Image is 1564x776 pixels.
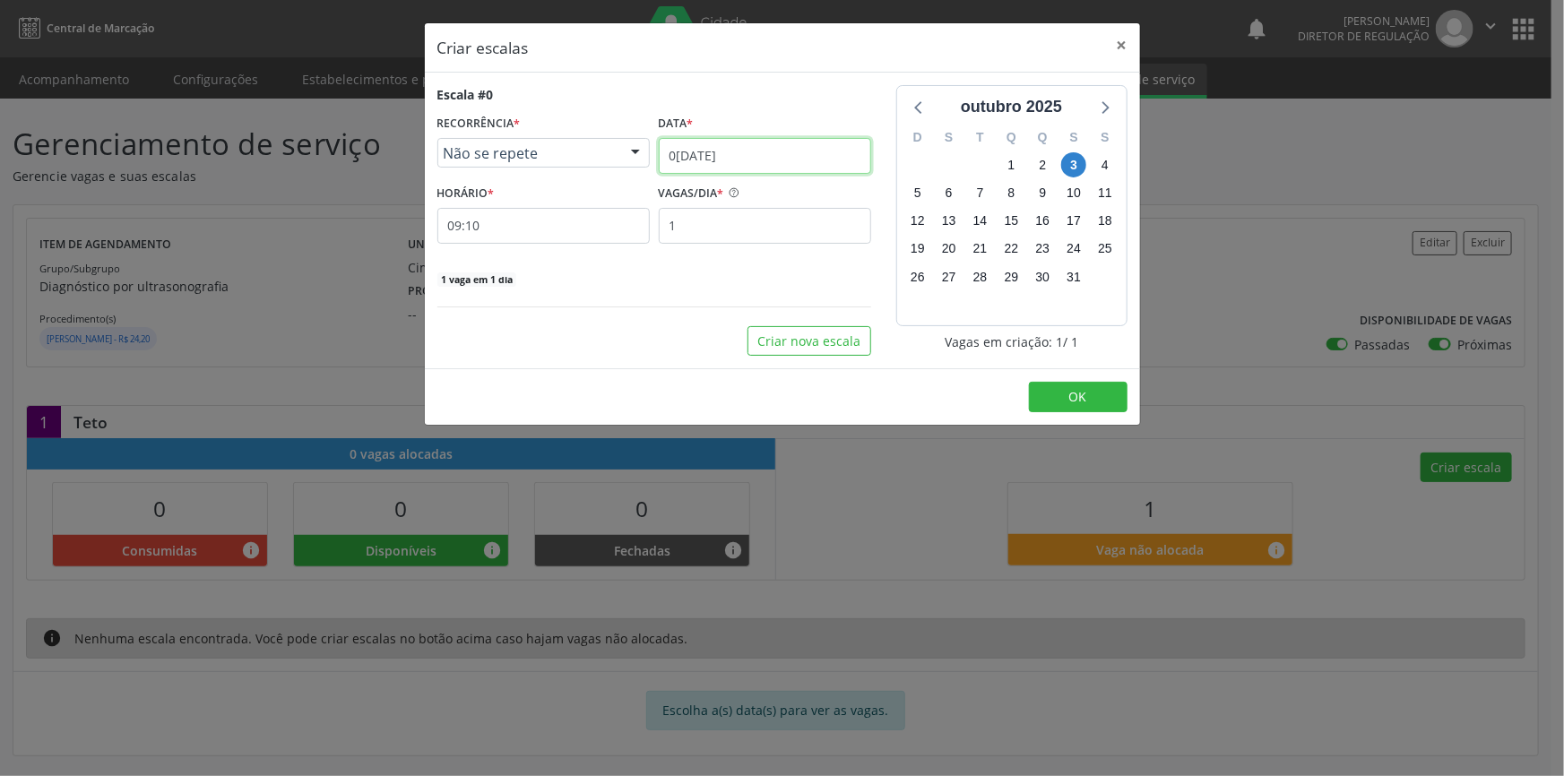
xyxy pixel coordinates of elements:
[1030,237,1055,262] span: quinta-feira, 23 de outubro de 2025
[998,152,1024,177] span: quarta-feira, 1 de outubro de 2025
[437,208,650,244] input: 00:00
[1061,237,1086,262] span: sexta-feira, 24 de outubro de 2025
[1093,181,1118,206] span: sábado, 11 de outubro de 2025
[998,209,1024,234] span: quarta-feira, 15 de outubro de 2025
[1093,152,1118,177] span: sábado, 4 de outubro de 2025
[1029,382,1128,412] button: OK
[1027,124,1059,151] div: Q
[437,36,529,59] h5: Criar escalas
[1030,264,1055,289] span: quinta-feira, 30 de outubro de 2025
[1090,124,1121,151] div: S
[905,181,930,206] span: domingo, 5 de outubro de 2025
[937,264,962,289] span: segunda-feira, 27 de outubro de 2025
[968,264,993,289] span: terça-feira, 28 de outubro de 2025
[905,237,930,262] span: domingo, 19 de outubro de 2025
[437,110,521,138] label: RECORRÊNCIA
[998,264,1024,289] span: quarta-feira, 29 de outubro de 2025
[968,237,993,262] span: terça-feira, 21 de outubro de 2025
[968,181,993,206] span: terça-feira, 7 de outubro de 2025
[444,144,613,162] span: Não se repete
[1104,23,1140,67] button: Close
[1093,209,1118,234] span: sábado, 18 de outubro de 2025
[1030,209,1055,234] span: quinta-feira, 16 de outubro de 2025
[1030,181,1055,206] span: quinta-feira, 9 de outubro de 2025
[1061,264,1086,289] span: sexta-feira, 31 de outubro de 2025
[437,85,494,104] div: Escala #0
[964,124,996,151] div: T
[724,180,740,199] ion-icon: help circle outline
[1069,388,1087,405] span: OK
[996,124,1027,151] div: Q
[659,110,694,138] label: Data
[1093,237,1118,262] span: sábado, 25 de outubro de 2025
[659,138,871,174] input: Selecione uma data
[747,326,871,357] button: Criar nova escala
[933,124,964,151] div: S
[1061,181,1086,206] span: sexta-feira, 10 de outubro de 2025
[437,272,516,287] span: 1 vaga em 1 dia
[998,237,1024,262] span: quarta-feira, 22 de outubro de 2025
[905,209,930,234] span: domingo, 12 de outubro de 2025
[659,180,724,208] label: VAGAS/DIA
[1061,152,1086,177] span: sexta-feira, 3 de outubro de 2025
[937,181,962,206] span: segunda-feira, 6 de outubro de 2025
[1061,209,1086,234] span: sexta-feira, 17 de outubro de 2025
[437,180,495,208] label: HORÁRIO
[968,209,993,234] span: terça-feira, 14 de outubro de 2025
[896,332,1128,351] div: Vagas em criação: 1
[937,237,962,262] span: segunda-feira, 20 de outubro de 2025
[937,209,962,234] span: segunda-feira, 13 de outubro de 2025
[1059,124,1090,151] div: S
[905,264,930,289] span: domingo, 26 de outubro de 2025
[998,181,1024,206] span: quarta-feira, 8 de outubro de 2025
[903,124,934,151] div: D
[954,95,1069,119] div: outubro 2025
[1063,332,1078,351] span: / 1
[1030,152,1055,177] span: quinta-feira, 2 de outubro de 2025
